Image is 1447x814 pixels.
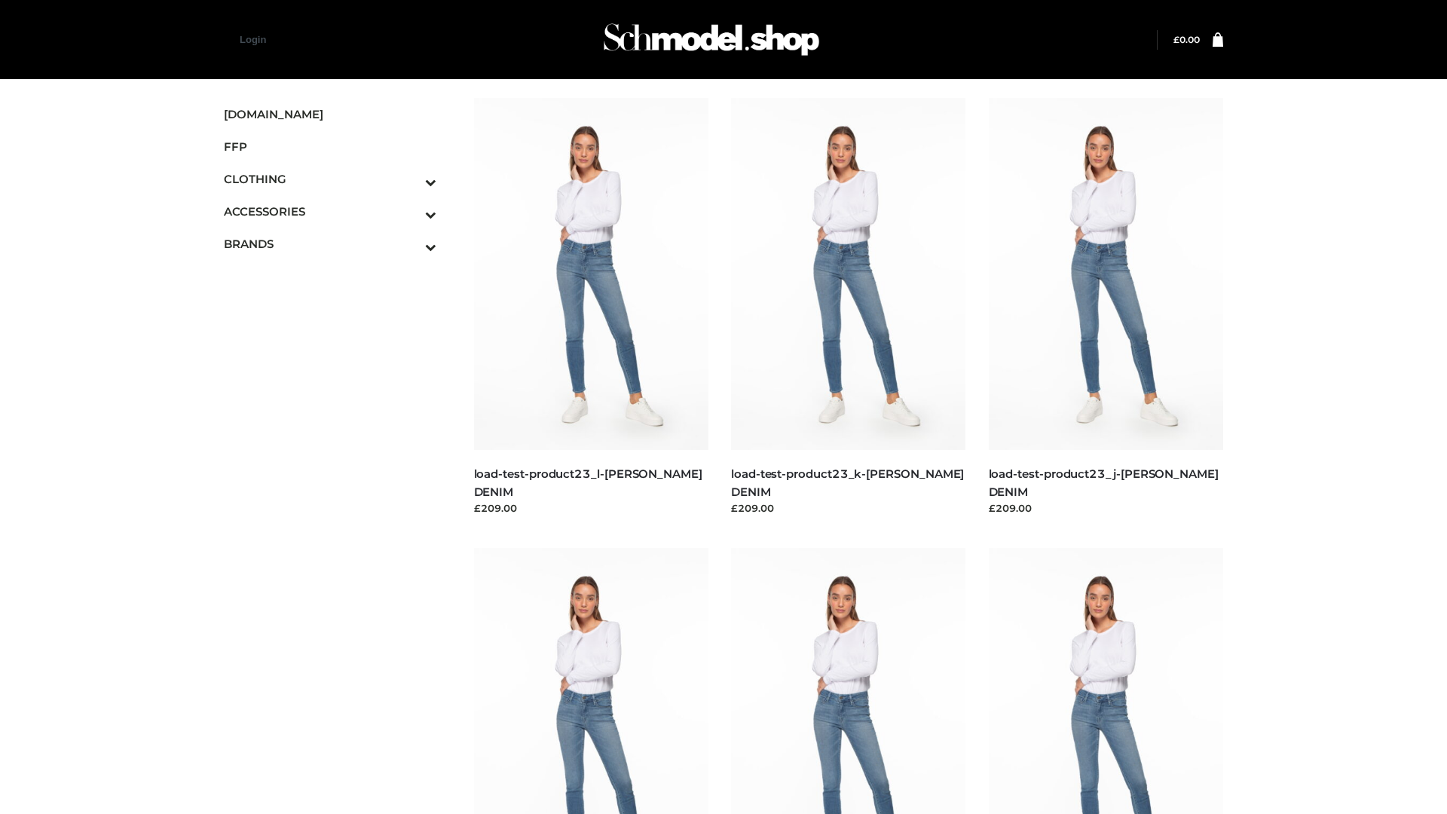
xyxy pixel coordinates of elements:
span: FFP [224,138,436,155]
div: £209.00 [731,500,966,516]
span: £ [1173,34,1179,45]
a: load-test-product23_j-[PERSON_NAME] DENIM [989,467,1219,498]
a: FFP [224,130,436,163]
a: load-test-product23_l-[PERSON_NAME] DENIM [474,467,702,498]
div: £209.00 [989,500,1224,516]
span: [DOMAIN_NAME] [224,106,436,123]
a: ACCESSORIESToggle Submenu [224,195,436,228]
button: Toggle Submenu [384,163,436,195]
span: BRANDS [224,235,436,252]
div: £209.00 [474,500,709,516]
a: £0.00 [1173,34,1200,45]
button: Toggle Submenu [384,228,436,260]
bdi: 0.00 [1173,34,1200,45]
a: [DOMAIN_NAME] [224,98,436,130]
img: Schmodel Admin 964 [598,10,824,69]
a: load-test-product23_k-[PERSON_NAME] DENIM [731,467,964,498]
button: Toggle Submenu [384,195,436,228]
span: CLOTHING [224,170,436,188]
span: ACCESSORIES [224,203,436,220]
a: Login [240,34,266,45]
a: CLOTHINGToggle Submenu [224,163,436,195]
a: BRANDSToggle Submenu [224,228,436,260]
